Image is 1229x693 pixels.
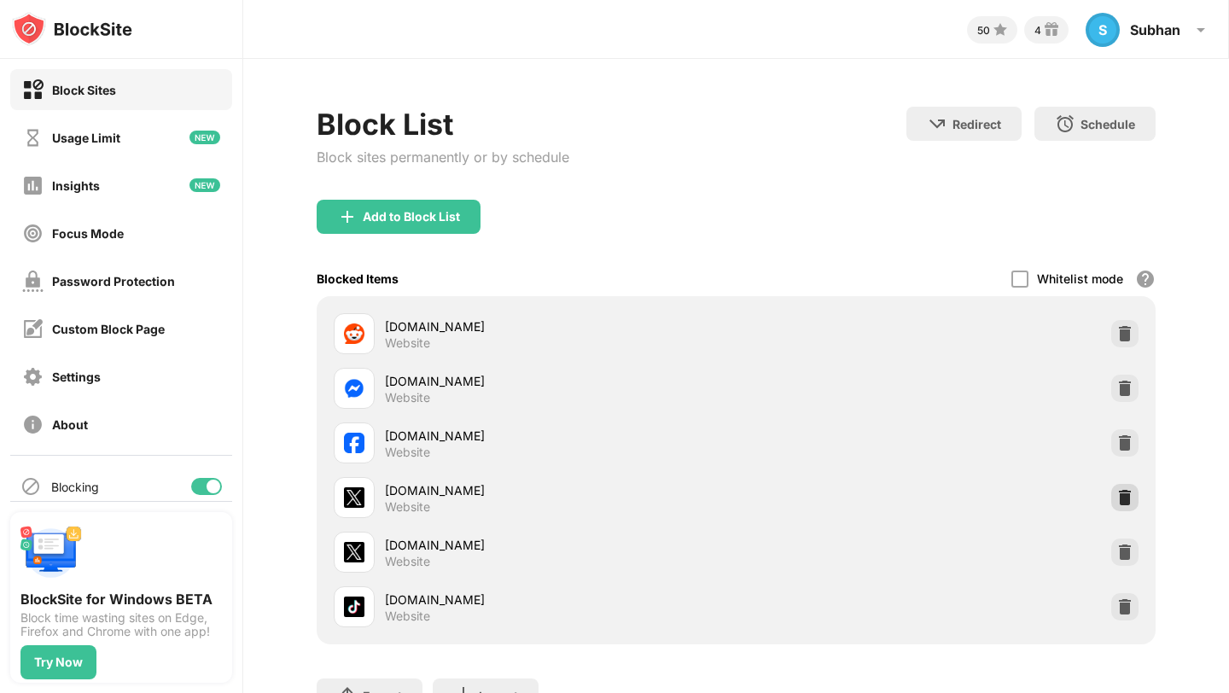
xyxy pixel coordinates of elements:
[385,390,430,405] div: Website
[22,175,44,196] img: insights-off.svg
[22,318,44,340] img: customize-block-page-off.svg
[344,378,364,399] img: favicons
[344,433,364,453] img: favicons
[344,542,364,562] img: favicons
[52,274,175,288] div: Password Protection
[20,522,82,584] img: push-desktop.svg
[20,476,41,497] img: blocking-icon.svg
[344,597,364,617] img: favicons
[22,127,44,148] img: time-usage-off.svg
[952,117,1001,131] div: Redirect
[20,591,222,608] div: BlockSite for Windows BETA
[1034,24,1041,37] div: 4
[317,107,569,142] div: Block List
[363,210,460,224] div: Add to Block List
[52,226,124,241] div: Focus Mode
[52,417,88,432] div: About
[20,611,222,638] div: Block time wasting sites on Edge, Firefox and Chrome with one app!
[52,322,165,336] div: Custom Block Page
[1086,13,1120,47] div: S
[52,83,116,97] div: Block Sites
[52,131,120,145] div: Usage Limit
[977,24,990,37] div: 50
[1041,20,1062,40] img: reward-small.svg
[385,536,736,554] div: [DOMAIN_NAME]
[385,481,736,499] div: [DOMAIN_NAME]
[385,445,430,460] div: Website
[12,12,132,46] img: logo-blocksite.svg
[1037,271,1123,286] div: Whitelist mode
[385,554,430,569] div: Website
[385,591,736,609] div: [DOMAIN_NAME]
[317,148,569,166] div: Block sites permanently or by schedule
[385,609,430,624] div: Website
[22,366,44,387] img: settings-off.svg
[344,487,364,508] img: favicons
[52,178,100,193] div: Insights
[385,317,736,335] div: [DOMAIN_NAME]
[22,271,44,292] img: password-protection-off.svg
[1080,117,1135,131] div: Schedule
[385,427,736,445] div: [DOMAIN_NAME]
[990,20,1011,40] img: points-small.svg
[1130,21,1180,38] div: Subhan
[22,223,44,244] img: focus-off.svg
[385,499,430,515] div: Website
[22,79,44,101] img: block-on.svg
[22,414,44,435] img: about-off.svg
[51,480,99,494] div: Blocking
[189,131,220,144] img: new-icon.svg
[344,323,364,344] img: favicons
[385,372,736,390] div: [DOMAIN_NAME]
[52,370,101,384] div: Settings
[385,335,430,351] div: Website
[34,655,83,669] div: Try Now
[189,178,220,192] img: new-icon.svg
[317,271,399,286] div: Blocked Items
